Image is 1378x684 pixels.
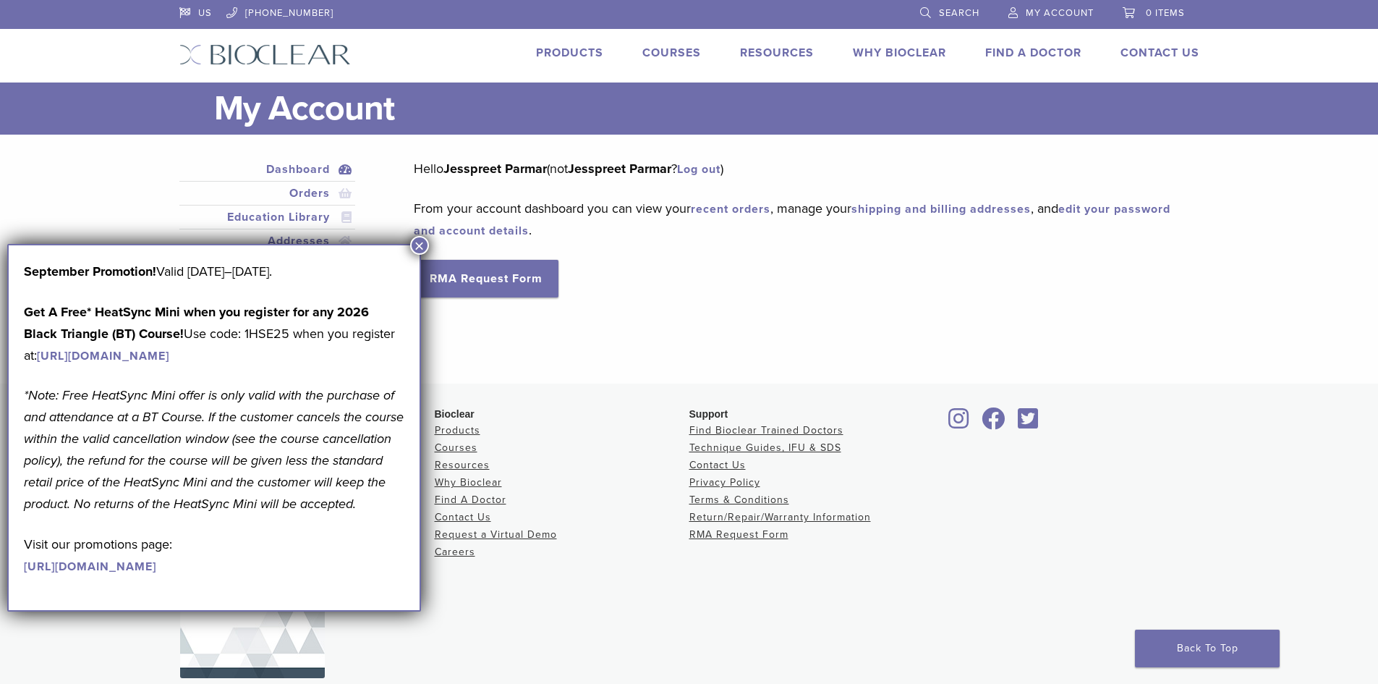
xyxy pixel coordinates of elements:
[568,161,671,177] strong: Jesspreet Parmar
[985,46,1081,60] a: Find A Doctor
[740,46,814,60] a: Resources
[689,408,728,420] span: Support
[24,263,156,279] b: September Promotion!
[689,528,788,541] a: RMA Request Form
[410,236,429,255] button: Close
[851,202,1031,216] a: shipping and billing addresses
[435,442,477,454] a: Courses
[182,232,353,250] a: Addresses
[1013,416,1044,431] a: Bioclear
[179,158,356,342] nav: Account pages
[24,387,404,512] em: *Note: Free HeatSync Mini offer is only valid with the purchase of and attendance at a BT Course....
[853,46,946,60] a: Why Bioclear
[414,260,558,297] a: RMA Request Form
[677,162,720,177] a: Log out
[642,46,701,60] a: Courses
[37,349,169,363] a: [URL][DOMAIN_NAME]
[182,208,353,226] a: Education Library
[435,546,475,558] a: Careers
[536,46,603,60] a: Products
[689,476,760,489] a: Privacy Policy
[689,511,871,523] a: Return/Repair/Warranty Information
[977,416,1011,431] a: Bioclear
[1135,630,1280,667] a: Back To Top
[24,533,404,577] p: Visit our promotions page:
[435,408,475,420] span: Bioclear
[944,416,974,431] a: Bioclear
[414,198,1177,241] p: From your account dashboard you can view your , manage your , and .
[443,161,547,177] strong: Jesspreet Parmar
[939,7,979,19] span: Search
[1120,46,1199,60] a: Contact Us
[414,158,1177,180] p: Hello (not ? )
[1146,7,1185,19] span: 0 items
[24,560,156,574] a: [URL][DOMAIN_NAME]
[689,459,746,471] a: Contact Us
[689,494,789,506] a: Terms & Conditions
[435,424,480,436] a: Products
[1026,7,1094,19] span: My Account
[24,301,404,366] p: Use code: 1HSE25 when you register at:
[179,44,351,65] img: Bioclear
[182,185,353,202] a: Orders
[689,424,843,436] a: Find Bioclear Trained Doctors
[435,528,557,541] a: Request a Virtual Demo
[691,202,770,216] a: recent orders
[24,261,404,282] p: Valid [DATE]–[DATE].
[24,304,369,342] strong: Get A Free* HeatSync Mini when you register for any 2026 Black Triangle (BT) Course!
[689,442,841,454] a: Technique Guides, IFU & SDS
[182,161,353,178] a: Dashboard
[435,459,490,471] a: Resources
[435,511,491,523] a: Contact Us
[435,494,506,506] a: Find A Doctor
[435,476,502,489] a: Why Bioclear
[214,83,1199,135] h1: My Account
